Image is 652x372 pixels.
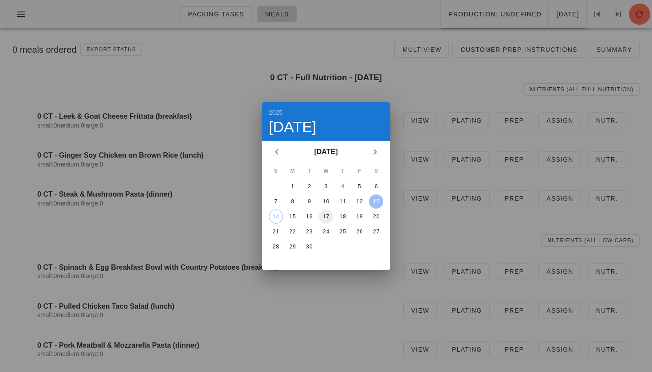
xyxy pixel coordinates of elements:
button: 1 [286,179,300,194]
div: 27 [369,229,383,235]
div: 11 [336,198,350,205]
button: 25 [336,225,350,239]
div: 1 [286,183,300,190]
div: 15 [286,213,300,220]
button: 9 [302,194,316,209]
button: 13 [369,194,383,209]
th: S [368,163,384,178]
button: 15 [286,209,300,224]
button: 16 [302,209,316,224]
div: 24 [319,229,333,235]
div: 16 [302,213,316,220]
th: F [352,163,368,178]
button: 21 [269,225,283,239]
button: 22 [286,225,300,239]
button: 27 [369,225,383,239]
button: 12 [352,194,366,209]
div: 28 [269,244,283,250]
div: 7 [269,198,283,205]
button: 30 [302,240,316,254]
button: 10 [319,194,333,209]
button: 7 [269,194,283,209]
button: 6 [369,179,383,194]
div: 12 [352,198,366,205]
div: 4 [336,183,350,190]
div: 29 [286,244,300,250]
div: 13 [369,198,383,205]
th: W [318,163,334,178]
button: 14 [269,209,283,224]
button: 17 [319,209,333,224]
button: 28 [269,240,283,254]
div: 14 [269,213,283,220]
div: 21 [269,229,283,235]
button: 23 [302,225,316,239]
button: 4 [336,179,350,194]
div: 17 [319,213,333,220]
div: 25 [336,229,350,235]
button: 18 [336,209,350,224]
th: S [268,163,284,178]
button: 20 [369,209,383,224]
button: 2 [302,179,316,194]
button: 24 [319,225,333,239]
button: 19 [352,209,366,224]
th: M [285,163,301,178]
button: 8 [286,194,300,209]
button: Previous month [269,144,285,160]
div: 8 [286,198,300,205]
div: 30 [302,244,316,250]
th: T [301,163,317,178]
div: 23 [302,229,316,235]
div: 18 [336,213,350,220]
button: 5 [352,179,366,194]
div: 5 [352,183,366,190]
div: 2 [302,183,316,190]
div: [DATE] [269,119,383,134]
button: 11 [336,194,350,209]
div: 20 [369,213,383,220]
button: Next month [367,144,383,160]
div: 19 [352,213,366,220]
div: 26 [352,229,366,235]
div: 3 [319,183,333,190]
div: 9 [302,198,316,205]
button: 3 [319,179,333,194]
th: T [335,163,351,178]
button: 26 [352,225,366,239]
div: 2025 [269,109,383,116]
div: 10 [319,198,333,205]
button: [DATE] [310,143,341,161]
div: 6 [369,183,383,190]
div: 22 [286,229,300,235]
button: 29 [286,240,300,254]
